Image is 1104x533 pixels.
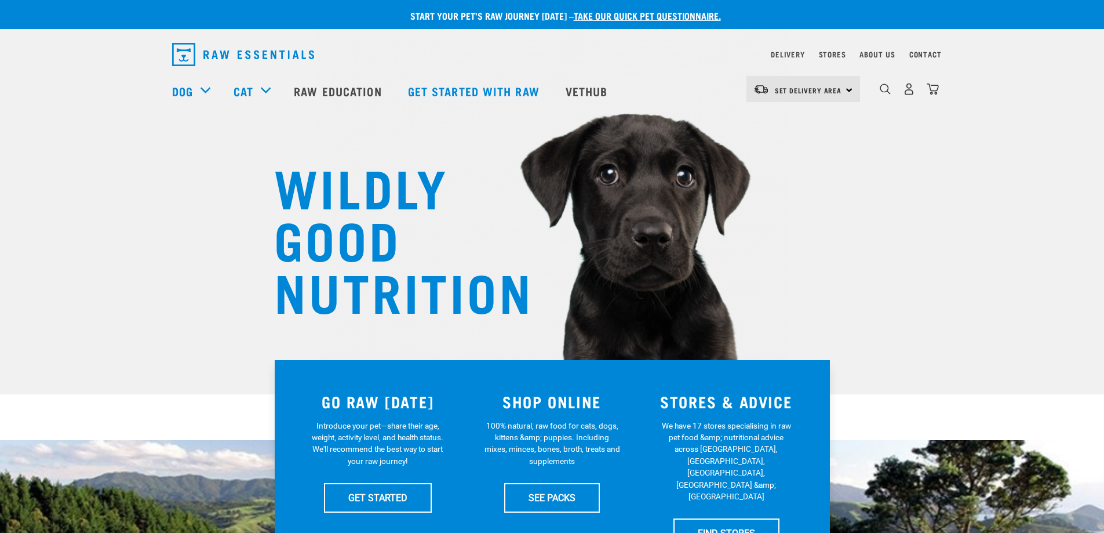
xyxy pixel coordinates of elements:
[909,52,942,56] a: Contact
[282,68,396,114] a: Raw Education
[554,68,622,114] a: Vethub
[927,83,939,95] img: home-icon@2x.png
[172,82,193,100] a: Dog
[472,393,632,411] h3: SHOP ONLINE
[324,483,432,512] a: GET STARTED
[274,159,506,316] h1: WILDLY GOOD NUTRITION
[819,52,846,56] a: Stores
[753,84,769,95] img: van-moving.png
[574,13,721,18] a: take our quick pet questionnaire.
[396,68,554,114] a: Get started with Raw
[880,84,891,95] img: home-icon-1@2x.png
[309,420,446,467] p: Introduce your pet—share their age, weight, activity level, and health status. We'll recommend th...
[504,483,600,512] a: SEE PACKS
[163,38,942,71] nav: dropdown navigation
[484,420,620,467] p: 100% natural, raw food for cats, dogs, kittens &amp; puppies. Including mixes, minces, bones, bro...
[234,82,253,100] a: Cat
[646,393,807,411] h3: STORES & ADVICE
[771,52,804,56] a: Delivery
[658,420,795,503] p: We have 17 stores specialising in raw pet food &amp; nutritional advice across [GEOGRAPHIC_DATA],...
[903,83,915,95] img: user.png
[298,393,458,411] h3: GO RAW [DATE]
[859,52,895,56] a: About Us
[775,88,842,92] span: Set Delivery Area
[172,43,314,66] img: Raw Essentials Logo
